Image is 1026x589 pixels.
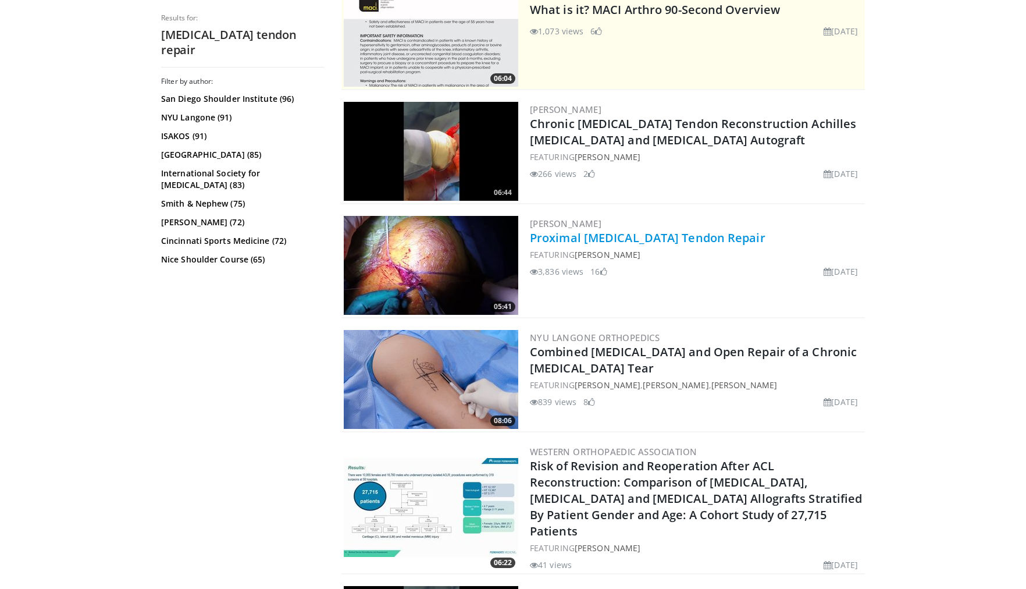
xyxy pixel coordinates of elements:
[161,168,321,191] a: International Society for [MEDICAL_DATA] (83)
[824,168,858,180] li: [DATE]
[530,2,780,17] a: What is it? MACI Arthro 90-Second Overview
[824,396,858,408] li: [DATE]
[490,558,515,568] span: 06:22
[490,187,515,198] span: 06:44
[530,458,863,539] a: Risk of Revision and Reoperation After ACL Reconstruction: Comparison of [MEDICAL_DATA], [MEDICAL...
[530,116,856,148] a: Chronic [MEDICAL_DATA] Tendon Reconstruction Achilles [MEDICAL_DATA] and [MEDICAL_DATA] Autograft
[161,198,321,210] a: Smith & Nephew (75)
[161,27,324,58] h2: [MEDICAL_DATA] tendon repair
[583,168,595,180] li: 2
[344,216,518,315] img: 85d99b7d-c6a5-4a95-ab74-578881566861.300x170_q85_crop-smart_upscale.jpg
[824,265,858,278] li: [DATE]
[344,330,518,429] img: f48d6656-3381-4ece-aa46-d811da40560c.jpg.300x170_q85_crop-smart_upscale.jpg
[344,330,518,429] a: 08:06
[590,25,602,37] li: 6
[575,542,640,553] a: [PERSON_NAME]
[530,446,697,457] a: Western Orthopaedic Association
[161,77,324,86] h3: Filter by author:
[344,458,518,557] img: c35f25ce-1ddb-4b60-820b-a6cd66eeb372.300x170_q85_crop-smart_upscale.jpg
[711,379,777,391] a: [PERSON_NAME]
[490,416,515,426] span: 08:06
[530,379,863,391] div: FEATURING , ,
[590,265,607,278] li: 16
[161,13,324,23] p: Results for:
[530,542,863,554] div: FEATURING
[344,458,518,557] a: 06:22
[490,73,515,84] span: 06:04
[161,254,321,265] a: Nice Shoulder Course (65)
[530,25,583,37] li: 1,073 views
[161,93,321,105] a: San Diego Shoulder Institute (96)
[344,102,518,201] img: 3f93c4f4-1cd8-4ddd-8d31-b4fae3ac52ad.300x170_q85_crop-smart_upscale.jpg
[161,235,321,247] a: Cincinnati Sports Medicine (72)
[530,168,576,180] li: 266 views
[530,230,765,246] a: Proximal [MEDICAL_DATA] Tendon Repair
[575,379,640,391] a: [PERSON_NAME]
[344,216,518,315] a: 05:41
[530,344,857,376] a: Combined [MEDICAL_DATA] and Open Repair of a Chronic [MEDICAL_DATA] Tear
[530,218,601,229] a: [PERSON_NAME]
[530,151,863,163] div: FEATURING
[161,112,321,123] a: NYU Langone (91)
[530,396,576,408] li: 839 views
[161,130,321,142] a: ISAKOS (91)
[575,151,640,162] a: [PERSON_NAME]
[344,102,518,201] a: 06:44
[824,25,858,37] li: [DATE]
[161,149,321,161] a: [GEOGRAPHIC_DATA] (85)
[530,265,583,278] li: 3,836 views
[583,396,595,408] li: 8
[530,559,572,571] li: 41 views
[161,217,321,228] a: [PERSON_NAME] (72)
[530,332,660,343] a: NYU Langone Orthopedics
[824,559,858,571] li: [DATE]
[530,104,601,115] a: [PERSON_NAME]
[490,301,515,312] span: 05:41
[575,249,640,260] a: [PERSON_NAME]
[530,249,863,261] div: FEATURING
[643,379,708,391] a: [PERSON_NAME]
